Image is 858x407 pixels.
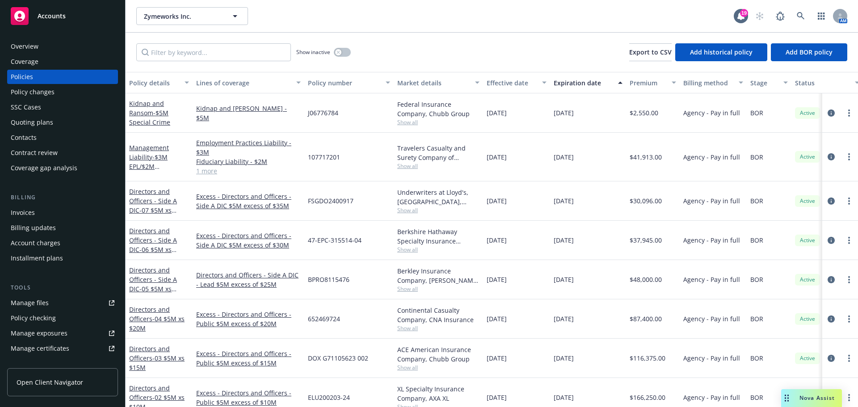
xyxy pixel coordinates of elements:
[11,311,56,325] div: Policy checking
[11,55,38,69] div: Coverage
[11,206,35,220] div: Invoices
[11,70,33,84] div: Policies
[554,196,574,206] span: [DATE]
[196,231,301,250] a: Excess - Directors and Officers - Side A DIC $5M excess of $30M
[771,43,847,61] button: Add BOR policy
[7,221,118,235] a: Billing updates
[11,146,58,160] div: Contract review
[11,341,69,356] div: Manage certificates
[196,310,301,328] a: Excess - Directors and Officers - Public $5M excess of $20M
[129,305,185,332] a: Directors and Officers
[750,353,763,363] span: BOR
[7,326,118,340] a: Manage exposures
[7,283,118,292] div: Tools
[308,275,349,284] span: BPRO8115476
[680,72,747,93] button: Billing method
[751,7,769,25] a: Start snowing
[844,392,854,403] a: more
[795,78,850,88] div: Status
[308,353,368,363] span: DOX G71105623 002
[826,151,837,162] a: circleInformation
[554,314,574,323] span: [DATE]
[196,270,301,289] a: Directors and Officers - Side A DIC - Lead $5M excess of $25M
[129,354,185,372] span: - 03 $5M xs $15M
[750,314,763,323] span: BOR
[683,78,733,88] div: Billing method
[7,206,118,220] a: Invoices
[799,236,816,244] span: Active
[630,152,662,162] span: $41,913.00
[7,70,118,84] a: Policies
[196,166,301,176] a: 1 more
[397,100,479,118] div: Federal Insurance Company, Chubb Group
[136,7,248,25] button: Zymeworks Inc.
[554,353,574,363] span: [DATE]
[630,78,666,88] div: Premium
[129,245,177,263] span: - 06 $5M xs $30M
[554,152,574,162] span: [DATE]
[11,85,55,99] div: Policy changes
[487,152,507,162] span: [DATE]
[799,354,816,362] span: Active
[554,235,574,245] span: [DATE]
[7,4,118,29] a: Accounts
[308,235,362,245] span: 47-EPC-315514-04
[196,157,301,166] a: Fiduciary Liability - $2M
[844,274,854,285] a: more
[129,206,177,224] span: - 07 $5M xs $35M
[826,196,837,206] a: circleInformation
[397,324,479,332] span: Show all
[683,235,740,245] span: Agency - Pay in full
[7,296,118,310] a: Manage files
[799,394,835,402] span: Nova Assist
[487,275,507,284] span: [DATE]
[487,393,507,402] span: [DATE]
[487,108,507,117] span: [DATE]
[844,353,854,364] a: more
[690,48,753,56] span: Add historical policy
[683,196,740,206] span: Agency - Pay in full
[683,393,740,402] span: Agency - Pay in full
[308,78,380,88] div: Policy number
[11,115,53,130] div: Quoting plans
[781,389,842,407] button: Nova Assist
[487,314,507,323] span: [DATE]
[129,315,185,332] span: - 04 $5M xs $20M
[683,353,740,363] span: Agency - Pay in full
[17,378,83,387] span: Open Client Navigator
[683,275,740,284] span: Agency - Pay in full
[799,109,816,117] span: Active
[487,353,507,363] span: [DATE]
[826,108,837,118] a: circleInformation
[554,393,574,402] span: [DATE]
[196,138,301,157] a: Employment Practices Liability - $3M
[394,72,483,93] button: Market details
[397,118,479,126] span: Show all
[7,357,118,371] a: Manage claims
[750,393,763,402] span: BOR
[11,357,56,371] div: Manage claims
[7,85,118,99] a: Policy changes
[397,364,479,371] span: Show all
[7,130,118,145] a: Contacts
[129,344,185,372] a: Directors and Officers
[38,13,66,20] span: Accounts
[799,276,816,284] span: Active
[792,7,810,25] a: Search
[7,146,118,160] a: Contract review
[196,192,301,210] a: Excess - Directors and Officers - Side A DIC $5M excess of $35M
[126,72,193,93] button: Policy details
[740,9,748,17] div: 19
[11,326,67,340] div: Manage exposures
[7,100,118,114] a: SSC Cases
[397,345,479,364] div: ACE American Insurance Company, Chubb Group
[844,151,854,162] a: more
[750,235,763,245] span: BOR
[136,43,291,61] input: Filter by keyword...
[11,161,77,175] div: Coverage gap analysis
[750,108,763,117] span: BOR
[129,187,177,224] a: Directors and Officers - Side A DIC
[799,153,816,161] span: Active
[11,221,56,235] div: Billing updates
[630,235,662,245] span: $37,945.00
